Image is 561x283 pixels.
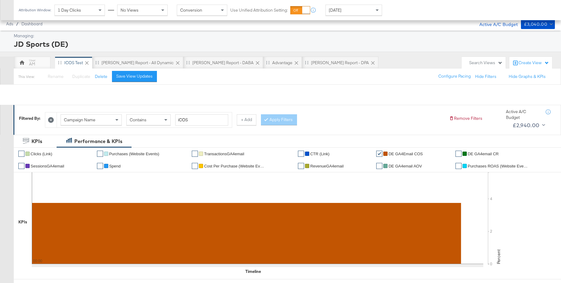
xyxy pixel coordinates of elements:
span: Rename [48,74,64,79]
div: This View: [18,74,35,79]
input: Enter a search term [175,114,228,126]
div: KPIs [32,138,42,145]
span: Conversion [180,7,202,13]
button: Delete [95,74,107,79]
button: £3,040.00 [521,19,555,29]
div: Advantage [272,60,292,66]
a: ✔ [298,151,304,157]
span: CTR (Link) [310,152,329,156]
span: 1 Day Clicks [58,7,81,13]
span: Duplicate [72,74,90,79]
a: Dashboard [21,21,43,26]
span: Contains [130,117,147,123]
div: £2,940.00 [513,121,540,130]
span: Ads [6,21,13,26]
span: Clicks (Link) [31,152,52,156]
span: Cost Per Purchase (Website Events) [204,164,265,168]
div: Active A/C Budget [473,19,518,28]
button: Configure Pacing [434,71,475,82]
button: Hide Filters [475,74,496,79]
div: Save View Updates [116,73,153,79]
a: ✔ [18,163,24,169]
span: Spend [109,164,121,168]
div: [PERSON_NAME] Report - DPA [311,60,369,66]
button: Hide Graphs & KPIs [509,74,546,79]
a: ✔ [192,163,198,169]
div: AM [29,61,35,67]
div: Active A/C Budget [506,109,540,120]
a: ✔ [18,151,24,157]
a: ✔ [455,151,462,157]
div: iCOS Test [64,60,83,66]
span: No Views [121,7,139,13]
a: ✔ [97,163,103,169]
div: [PERSON_NAME] Report - DABA [192,60,254,66]
div: [PERSON_NAME] Report - All Dynamic [102,60,174,66]
div: JD Sports (DE) [14,39,553,49]
div: Managing: [14,33,553,39]
div: £3,040.00 [524,20,548,28]
button: £2,940.00 [510,120,546,130]
a: ✔ [192,151,198,157]
div: Drag to reorder tab [58,61,61,64]
div: KPIs [18,219,27,225]
div: Timeline [245,269,261,274]
div: Drag to reorder tab [95,61,99,64]
a: ✔ [298,163,304,169]
text: Percent [496,249,501,264]
label: Use Unified Attribution Setting: [230,7,288,13]
div: Performance & KPIs [74,138,122,145]
div: Search Views [469,60,503,66]
span: TransactionsGA4email [204,152,244,156]
span: DE GA4email CR [468,152,499,156]
span: SessionsGA4email [31,164,64,168]
a: ✔ [455,163,462,169]
a: ✔ [97,151,103,157]
div: Filtered By: [19,116,40,121]
span: Purchases ROAS (Website Events) [468,164,529,168]
div: Drag to reorder tab [186,61,190,64]
div: Attribution Window: [18,8,51,12]
span: DE GA4Email COS [388,152,423,156]
button: Remove Filters [449,116,482,121]
span: Purchases (Website Events) [109,152,159,156]
span: Campaign Name [64,117,95,123]
div: Create View [518,60,549,66]
a: ✔ [376,151,382,157]
button: + Add [237,114,256,125]
button: Save View Updates [112,71,157,82]
span: DE GA4email AOV [388,164,422,168]
div: Drag to reorder tab [266,61,269,64]
span: RevenueGA4email [310,164,344,168]
a: ✔ [376,163,382,169]
span: [DATE] [329,7,341,13]
div: Drag to reorder tab [305,61,308,64]
span: / [13,21,21,26]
